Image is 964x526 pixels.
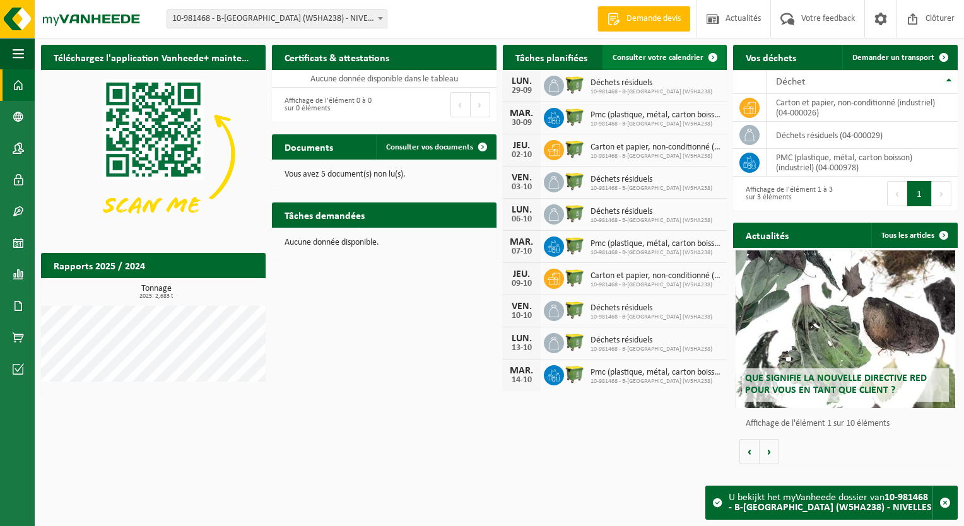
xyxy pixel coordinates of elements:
h2: Rapports 2025 / 2024 [41,253,158,278]
td: Aucune donnée disponible dans le tableau [272,70,497,88]
p: Vous avez 5 document(s) non lu(s). [285,170,484,179]
span: Consulter vos documents [386,143,473,151]
span: 10-981468 - B-ST GARE DE NIVELLES (W5HA238) - NIVELLES [167,10,387,28]
a: Tous les articles [871,223,956,248]
button: Previous [887,181,907,206]
div: 14-10 [509,376,534,385]
img: WB-1100-HPE-GN-51 [564,170,585,192]
a: Demande devis [597,6,690,32]
span: 10-981468 - B-[GEOGRAPHIC_DATA] (W5HA238) [591,346,712,353]
div: MAR. [509,108,534,119]
span: 10-981468 - B-[GEOGRAPHIC_DATA] (W5HA238) [591,185,712,192]
img: WB-1100-HPE-GN-51 [564,74,585,95]
span: Carton et papier, non-conditionné (industriel) [591,271,721,281]
h2: Documents [272,134,346,159]
div: VEN. [509,301,534,312]
img: WB-1100-HPE-GN-51 [564,363,585,385]
p: Aucune donnée disponible. [285,238,484,247]
h2: Certificats & attestations [272,45,402,69]
button: Volgende [760,439,779,464]
span: Pmc (plastique, métal, carton boisson) (industriel) [591,239,721,249]
div: 30-09 [509,119,534,127]
img: WB-1100-HPE-GN-51 [564,331,585,353]
span: Déchets résiduels [591,175,712,185]
h2: Tâches demandées [272,202,377,227]
span: Demande devis [623,13,684,25]
div: VEN. [509,173,534,183]
button: Previous [450,92,471,117]
td: carton et papier, non-conditionné (industriel) (04-000026) [767,94,958,122]
span: Déchet [776,77,805,87]
img: WB-1100-HPE-GN-51 [564,106,585,127]
button: Vorige [739,439,760,464]
div: JEU. [509,269,534,279]
h3: Tonnage [47,284,266,300]
span: Carton et papier, non-conditionné (industriel) [591,143,721,153]
div: 10-10 [509,312,534,320]
img: WB-1100-HPE-GN-51 [564,235,585,256]
span: Que signifie la nouvelle directive RED pour vous en tant que client ? [745,373,927,395]
span: Pmc (plastique, métal, carton boisson) (industriel) [591,368,721,378]
div: 13-10 [509,344,534,353]
a: Consulter votre calendrier [602,45,726,70]
div: 29-09 [509,86,534,95]
div: MAR. [509,237,534,247]
span: 10-981468 - B-[GEOGRAPHIC_DATA] (W5HA238) [591,249,721,257]
strong: 10-981468 - B-[GEOGRAPHIC_DATA] (W5HA238) - NIVELLES [729,493,932,513]
div: Affichage de l'élément 1 à 3 sur 3 éléments [739,180,839,207]
span: 10-981468 - B-[GEOGRAPHIC_DATA] (W5HA238) [591,313,712,321]
div: 07-10 [509,247,534,256]
button: 1 [907,181,932,206]
button: Next [932,181,951,206]
h2: Tâches planifiées [503,45,600,69]
span: 10-981468 - B-[GEOGRAPHIC_DATA] (W5HA238) [591,153,721,160]
span: Déchets résiduels [591,303,712,313]
span: Demander un transport [852,54,934,62]
div: 02-10 [509,151,534,160]
div: 03-10 [509,183,534,192]
div: LUN. [509,76,534,86]
span: 10-981468 - B-[GEOGRAPHIC_DATA] (W5HA238) [591,88,712,96]
div: U bekijkt het myVanheede dossier van [729,486,932,519]
img: WB-1100-HPE-GN-51 [564,202,585,224]
span: 10-981468 - B-[GEOGRAPHIC_DATA] (W5HA238) [591,217,712,225]
div: MAR. [509,366,534,376]
p: Affichage de l'élément 1 sur 10 éléments [746,419,951,428]
img: WB-1100-HPE-GN-51 [564,138,585,160]
td: PMC (plastique, métal, carton boisson) (industriel) (04-000978) [767,149,958,177]
span: Déchets résiduels [591,207,712,217]
span: Consulter votre calendrier [613,54,703,62]
span: Déchets résiduels [591,336,712,346]
img: Download de VHEPlus App [41,70,266,238]
h2: Actualités [733,223,801,247]
a: Consulter les rapports [156,278,264,303]
span: 10-981468 - B-[GEOGRAPHIC_DATA] (W5HA238) [591,378,721,385]
span: 10-981468 - B-ST GARE DE NIVELLES (W5HA238) - NIVELLES [167,9,387,28]
span: Déchets résiduels [591,78,712,88]
button: Next [471,92,490,117]
span: Pmc (plastique, métal, carton boisson) (industriel) [591,110,721,120]
div: Affichage de l'élément 0 à 0 sur 0 éléments [278,91,378,119]
div: JEU. [509,141,534,151]
span: 10-981468 - B-[GEOGRAPHIC_DATA] (W5HA238) [591,120,721,128]
td: déchets résiduels (04-000029) [767,122,958,149]
h2: Vos déchets [733,45,809,69]
h2: Téléchargez l'application Vanheede+ maintenant! [41,45,266,69]
img: WB-1100-HPE-GN-51 [564,267,585,288]
span: 10-981468 - B-[GEOGRAPHIC_DATA] (W5HA238) [591,281,721,289]
div: LUN. [509,334,534,344]
div: LUN. [509,205,534,215]
span: 2025: 2,683 t [47,293,266,300]
div: 06-10 [509,215,534,224]
a: Que signifie la nouvelle directive RED pour vous en tant que client ? [736,250,956,408]
div: 09-10 [509,279,534,288]
a: Demander un transport [842,45,956,70]
a: Consulter vos documents [376,134,495,160]
img: WB-1100-HPE-GN-51 [564,299,585,320]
